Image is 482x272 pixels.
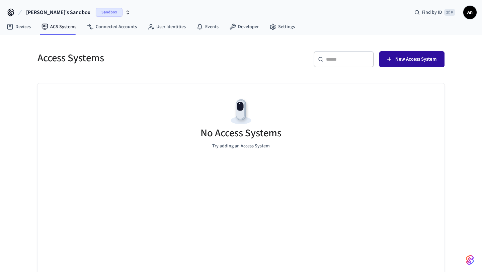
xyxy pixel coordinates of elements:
[444,9,455,16] span: ⌘ K
[264,21,300,33] a: Settings
[142,21,191,33] a: User Identities
[422,9,442,16] span: Find by ID
[82,21,142,33] a: Connected Accounts
[37,51,237,65] h5: Access Systems
[226,97,256,127] img: Devices Empty State
[26,8,90,16] span: [PERSON_NAME]'s Sandbox
[395,55,436,64] span: New Access System
[463,6,477,19] button: An
[96,8,123,17] span: Sandbox
[464,6,476,18] span: An
[200,126,282,140] h5: No Access Systems
[466,255,474,265] img: SeamLogoGradient.69752ec5.svg
[224,21,264,33] a: Developer
[1,21,36,33] a: Devices
[409,6,461,18] div: Find by ID⌘ K
[379,51,445,67] button: New Access System
[191,21,224,33] a: Events
[36,21,82,33] a: ACS Systems
[212,143,270,150] p: Try adding an Access System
